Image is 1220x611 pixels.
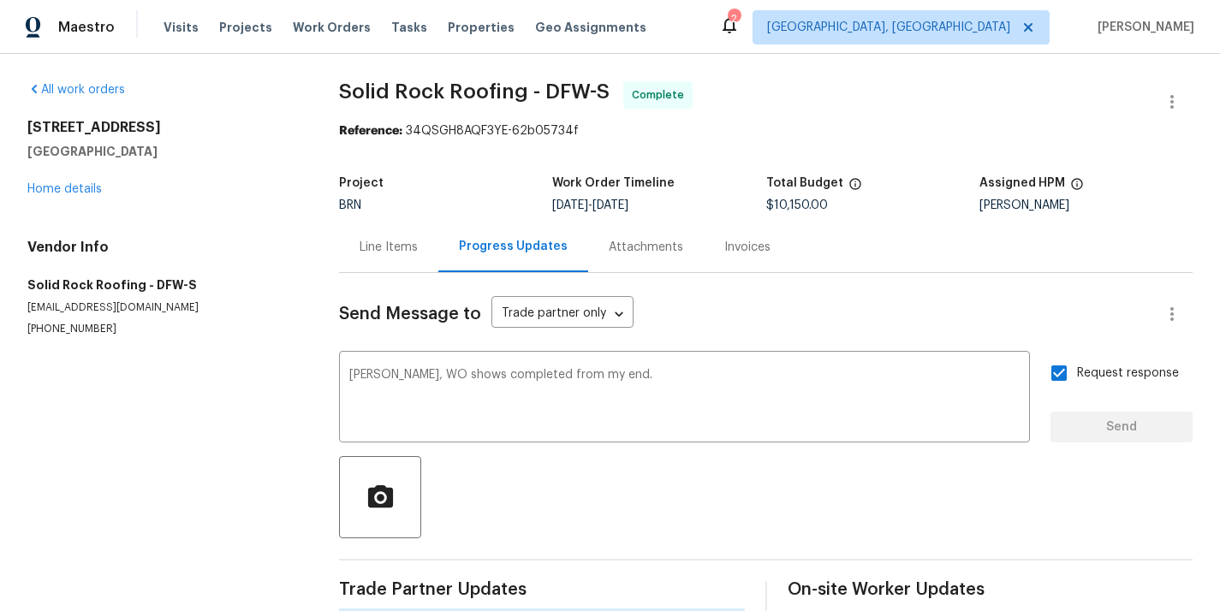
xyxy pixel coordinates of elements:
span: Visits [164,19,199,36]
span: The total cost of line items that have been proposed by Opendoor. This sum includes line items th... [848,177,862,199]
div: [PERSON_NAME] [979,199,1193,211]
h4: Vendor Info [27,239,298,256]
div: 34QSGH8AQF3YE-62b05734f [339,122,1193,139]
span: - [552,199,628,211]
h5: Total Budget [766,177,843,189]
a: All work orders [27,84,125,96]
h5: [GEOGRAPHIC_DATA] [27,143,298,160]
span: Complete [632,86,691,104]
span: Maestro [58,19,115,36]
span: $10,150.00 [766,199,828,211]
span: Properties [448,19,515,36]
a: Home details [27,183,102,195]
span: Work Orders [293,19,371,36]
span: Projects [219,19,272,36]
span: [DATE] [552,199,588,211]
div: Invoices [724,239,771,256]
span: Send Message to [339,305,481,323]
b: Reference: [339,125,402,137]
span: Geo Assignments [535,19,646,36]
span: Request response [1077,365,1179,383]
span: BRN [339,199,361,211]
h5: Work Order Timeline [552,177,675,189]
p: [PHONE_NUMBER] [27,322,298,336]
div: Line Items [360,239,418,256]
div: Attachments [609,239,683,256]
span: Solid Rock Roofing - DFW-S [339,81,610,102]
div: 2 [728,10,740,27]
span: [DATE] [592,199,628,211]
span: Tasks [391,21,427,33]
div: Trade partner only [491,300,634,329]
div: Progress Updates [459,238,568,255]
h5: Solid Rock Roofing - DFW-S [27,276,298,294]
textarea: [PERSON_NAME], WO shows completed from my end. [349,369,1020,429]
h5: Assigned HPM [979,177,1065,189]
span: On-site Worker Updates [788,581,1193,598]
span: [PERSON_NAME] [1091,19,1194,36]
h5: Project [339,177,384,189]
span: [GEOGRAPHIC_DATA], [GEOGRAPHIC_DATA] [767,19,1010,36]
span: The hpm assigned to this work order. [1070,177,1084,199]
span: Trade Partner Updates [339,581,745,598]
h2: [STREET_ADDRESS] [27,119,298,136]
p: [EMAIL_ADDRESS][DOMAIN_NAME] [27,300,298,315]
